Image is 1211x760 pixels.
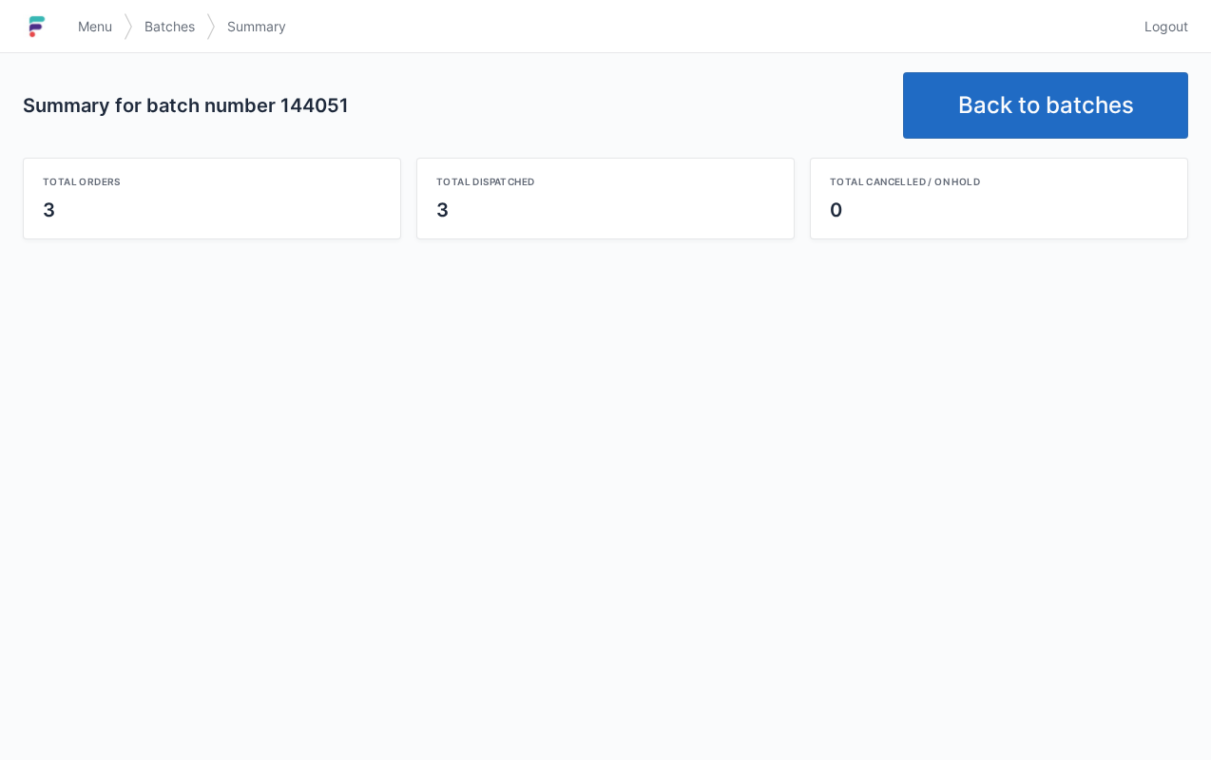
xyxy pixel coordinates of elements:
[124,4,133,49] img: svg>
[144,17,195,36] span: Batches
[43,197,381,223] div: 3
[830,174,1168,189] div: Total cancelled / on hold
[133,9,206,44] a: Batches
[436,174,775,189] div: Total dispatched
[436,197,775,223] div: 3
[227,17,286,36] span: Summary
[1144,17,1188,36] span: Logout
[206,4,216,49] img: svg>
[1133,9,1188,44] a: Logout
[216,9,298,44] a: Summary
[67,9,124,44] a: Menu
[23,92,888,119] h2: Summary for batch number 144051
[43,174,381,189] div: Total orders
[78,17,112,36] span: Menu
[830,197,1168,223] div: 0
[23,11,51,42] img: logo-small.jpg
[903,72,1188,139] a: Back to batches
